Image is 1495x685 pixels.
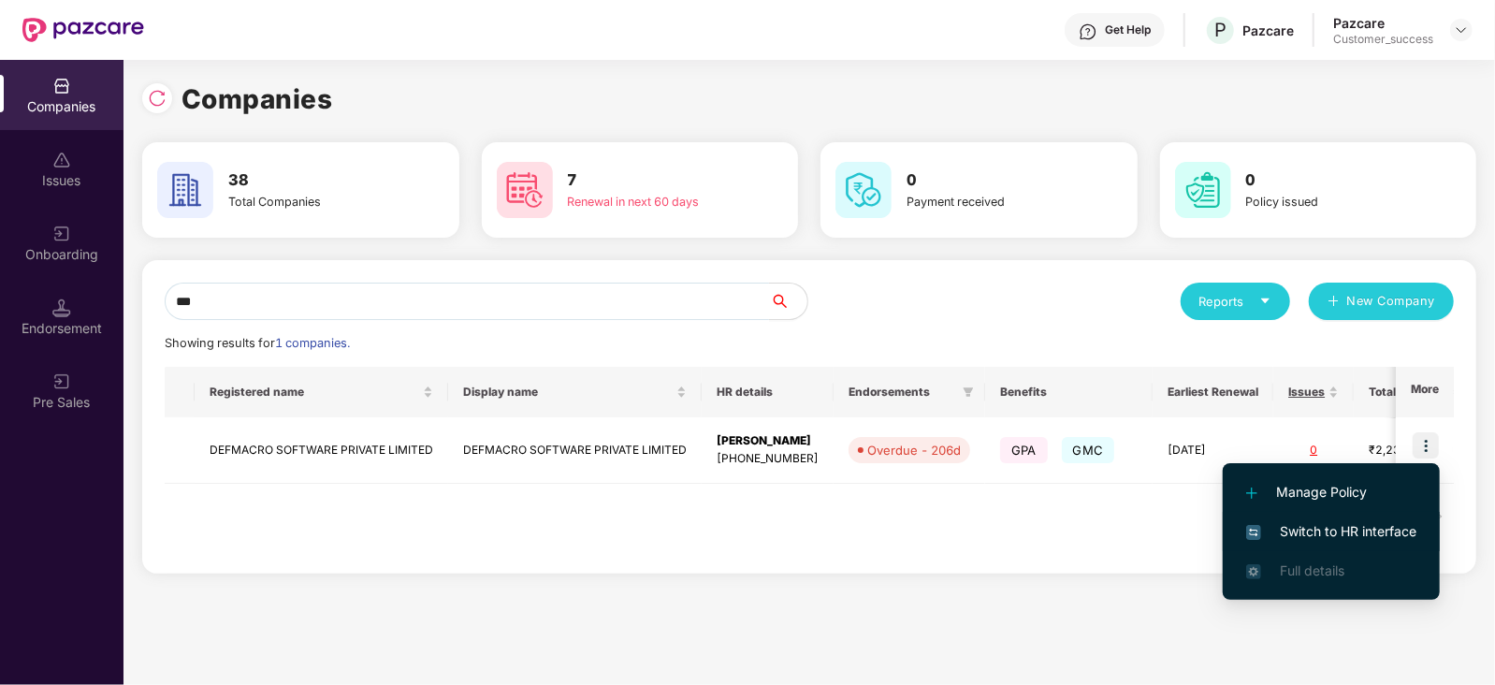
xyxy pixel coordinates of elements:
div: Pazcare [1333,14,1433,32]
button: plusNew Company [1309,283,1454,320]
span: Full details [1280,562,1344,578]
img: New Pazcare Logo [22,18,144,42]
h3: 0 [1246,168,1407,193]
th: Total Premium [1354,367,1477,417]
img: svg+xml;base64,PHN2ZyB4bWxucz0iaHR0cDovL3d3dy53My5vcmcvMjAwMC9zdmciIHdpZHRoPSIxMi4yMDEiIGhlaWdodD... [1246,488,1257,499]
img: svg+xml;base64,PHN2ZyB3aWR0aD0iMTQuNSIgaGVpZ2h0PSIxNC41IiB2aWV3Qm94PSIwIDAgMTYgMTYiIGZpbGw9Im5vbm... [52,299,71,317]
td: [DATE] [1153,417,1273,484]
div: Pazcare [1242,22,1294,39]
span: Showing results for [165,336,350,350]
img: svg+xml;base64,PHN2ZyB4bWxucz0iaHR0cDovL3d3dy53My5vcmcvMjAwMC9zdmciIHdpZHRoPSIxNiIgaGVpZ2h0PSIxNi... [1246,525,1261,540]
h1: Companies [181,79,333,120]
div: Reports [1199,292,1271,311]
span: Endorsements [849,385,955,400]
span: Switch to HR interface [1246,521,1416,542]
th: Earliest Renewal [1153,367,1273,417]
th: HR details [702,367,834,417]
td: DEFMACRO SOFTWARE PRIVATE LIMITED [195,417,448,484]
img: svg+xml;base64,PHN2ZyB3aWR0aD0iMjAiIGhlaWdodD0iMjAiIHZpZXdCb3g9IjAgMCAyMCAyMCIgZmlsbD0ibm9uZSIgeG... [52,372,71,391]
span: Display name [463,385,673,400]
button: search [769,283,808,320]
span: GPA [1000,437,1048,463]
th: Display name [448,367,702,417]
div: Total Companies [228,193,389,211]
span: P [1214,19,1226,41]
img: svg+xml;base64,PHN2ZyBpZD0iQ29tcGFuaWVzIiB4bWxucz0iaHR0cDovL3d3dy53My5vcmcvMjAwMC9zdmciIHdpZHRoPS... [52,77,71,95]
img: svg+xml;base64,PHN2ZyBpZD0iUmVsb2FkLTMyeDMyIiB4bWxucz0iaHR0cDovL3d3dy53My5vcmcvMjAwMC9zdmciIHdpZH... [148,89,167,108]
img: svg+xml;base64,PHN2ZyBpZD0iSGVscC0zMngzMiIgeG1sbnM9Imh0dHA6Ly93d3cudzMub3JnLzIwMDAvc3ZnIiB3aWR0aD... [1079,22,1097,41]
span: 1 companies. [275,336,350,350]
th: More [1396,367,1454,417]
th: Benefits [985,367,1153,417]
span: GMC [1062,437,1115,463]
th: Issues [1273,367,1354,417]
img: svg+xml;base64,PHN2ZyBpZD0iRHJvcGRvd24tMzJ4MzIiIHhtbG5zPSJodHRwOi8vd3d3LnczLm9yZy8yMDAwL3N2ZyIgd2... [1454,22,1469,37]
img: svg+xml;base64,PHN2ZyB3aWR0aD0iMjAiIGhlaWdodD0iMjAiIHZpZXdCb3g9IjAgMCAyMCAyMCIgZmlsbD0ibm9uZSIgeG... [52,225,71,243]
span: Manage Policy [1246,482,1416,503]
img: svg+xml;base64,PHN2ZyBpZD0iSXNzdWVzX2Rpc2FibGVkIiB4bWxucz0iaHR0cDovL3d3dy53My5vcmcvMjAwMC9zdmciIH... [52,151,71,169]
div: [PERSON_NAME] [717,432,819,450]
img: icon [1413,432,1439,459]
div: Get Help [1105,22,1151,37]
span: plus [1328,295,1340,310]
h3: 7 [568,168,729,193]
img: svg+xml;base64,PHN2ZyB4bWxucz0iaHR0cDovL3d3dy53My5vcmcvMjAwMC9zdmciIHdpZHRoPSIxNi4zNjMiIGhlaWdodD... [1246,564,1261,579]
span: filter [959,381,978,403]
img: svg+xml;base64,PHN2ZyB4bWxucz0iaHR0cDovL3d3dy53My5vcmcvMjAwMC9zdmciIHdpZHRoPSI2MCIgaGVpZ2h0PSI2MC... [835,162,892,218]
span: New Company [1347,292,1436,311]
div: Payment received [907,193,1067,211]
span: search [769,294,807,309]
span: Registered name [210,385,419,400]
span: filter [963,386,974,398]
th: Registered name [195,367,448,417]
img: svg+xml;base64,PHN2ZyB4bWxucz0iaHR0cDovL3d3dy53My5vcmcvMjAwMC9zdmciIHdpZHRoPSI2MCIgaGVpZ2h0PSI2MC... [1175,162,1231,218]
div: [PHONE_NUMBER] [717,450,819,468]
div: Overdue - 206d [867,441,961,459]
img: svg+xml;base64,PHN2ZyB4bWxucz0iaHR0cDovL3d3dy53My5vcmcvMjAwMC9zdmciIHdpZHRoPSI2MCIgaGVpZ2h0PSI2MC... [157,162,213,218]
div: Policy issued [1246,193,1407,211]
span: Issues [1288,385,1325,400]
span: caret-down [1259,295,1271,307]
div: Renewal in next 60 days [568,193,729,211]
div: Customer_success [1333,32,1433,47]
h3: 0 [907,168,1067,193]
img: svg+xml;base64,PHN2ZyB4bWxucz0iaHR0cDovL3d3dy53My5vcmcvMjAwMC9zdmciIHdpZHRoPSI2MCIgaGVpZ2h0PSI2MC... [497,162,553,218]
div: ₹2,23,73,737.04 [1369,442,1462,459]
td: DEFMACRO SOFTWARE PRIVATE LIMITED [448,417,702,484]
span: Total Premium [1369,385,1448,400]
div: 0 [1288,442,1339,459]
h3: 38 [228,168,389,193]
